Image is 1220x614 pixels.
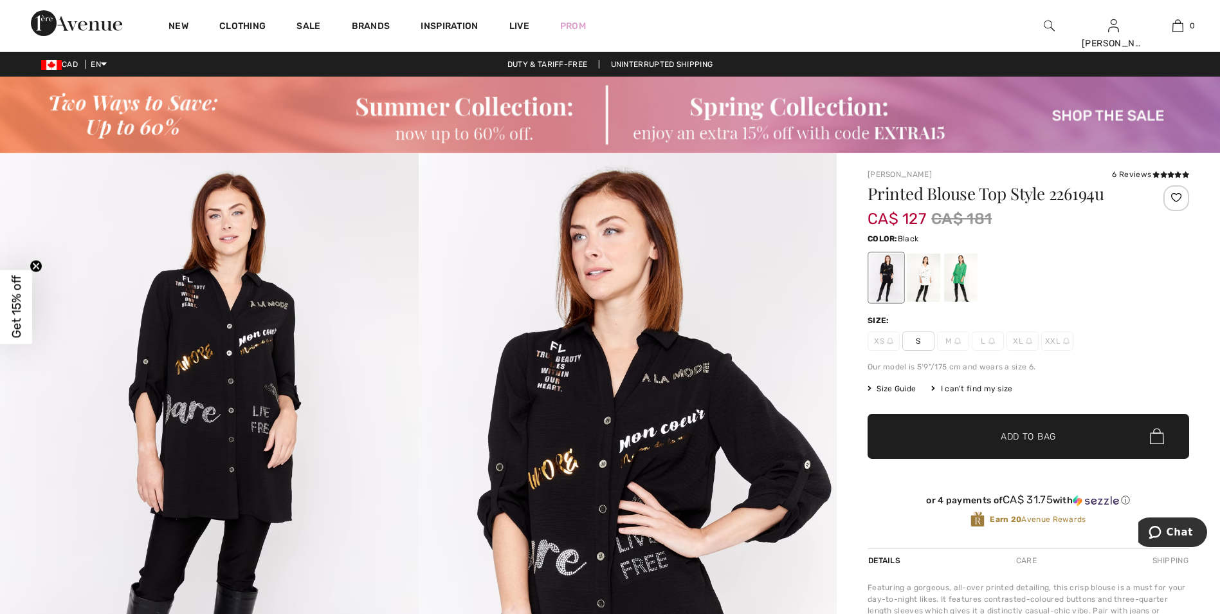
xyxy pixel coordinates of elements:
[1172,18,1183,33] img: My Bag
[954,338,961,344] img: ring-m.svg
[970,511,985,528] img: Avenue Rewards
[1044,18,1055,33] img: search the website
[41,60,83,69] span: CAD
[868,234,898,243] span: Color:
[1063,338,1070,344] img: ring-m.svg
[421,21,478,34] span: Inspiration
[91,60,107,69] span: EN
[1112,169,1189,180] div: 6 Reviews
[887,338,893,344] img: ring-m.svg
[868,494,1189,511] div: or 4 payments ofCA$ 31.75withSezzle Click to learn more about Sezzle
[1190,20,1195,32] span: 0
[1150,428,1164,445] img: Bag.svg
[1003,493,1053,506] span: CA$ 31.75
[1138,517,1207,550] iframe: Opens a widget where you can chat to one of our agents
[868,383,916,395] span: Size Guide
[868,361,1189,373] div: Our model is 5'9"/175 cm and wears a size 6.
[1026,338,1032,344] img: ring-m.svg
[1005,549,1048,572] div: Care
[937,331,969,351] span: M
[931,383,1012,395] div: I can't find my size
[868,170,932,179] a: [PERSON_NAME]
[1041,331,1073,351] span: XXL
[972,331,1004,351] span: L
[168,21,188,34] a: New
[944,254,978,302] div: Kelly green
[990,515,1021,524] strong: Earn 20
[902,331,934,351] span: S
[990,514,1086,525] span: Avenue Rewards
[868,315,892,326] div: Size:
[868,414,1189,459] button: Add to Bag
[868,331,900,351] span: XS
[988,338,995,344] img: ring-m.svg
[868,185,1136,202] h1: Printed Blouse Top Style 226194u
[352,21,390,34] a: Brands
[1146,18,1209,33] a: 0
[1073,495,1119,507] img: Sezzle
[1149,549,1189,572] div: Shipping
[509,19,529,33] a: Live
[868,197,926,228] span: CA$ 127
[868,494,1189,507] div: or 4 payments of with
[1006,331,1039,351] span: XL
[869,254,903,302] div: Black
[1108,19,1119,32] a: Sign In
[931,207,992,230] span: CA$ 181
[560,19,586,33] a: Prom
[9,275,24,339] span: Get 15% off
[1082,37,1145,50] div: [PERSON_NAME]
[1108,18,1119,33] img: My Info
[219,21,266,34] a: Clothing
[907,254,940,302] div: Ivory
[898,234,919,243] span: Black
[1001,429,1056,443] span: Add to Bag
[41,60,62,70] img: Canadian Dollar
[31,10,122,36] img: 1ère Avenue
[30,260,42,273] button: Close teaser
[296,21,320,34] a: Sale
[868,549,904,572] div: Details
